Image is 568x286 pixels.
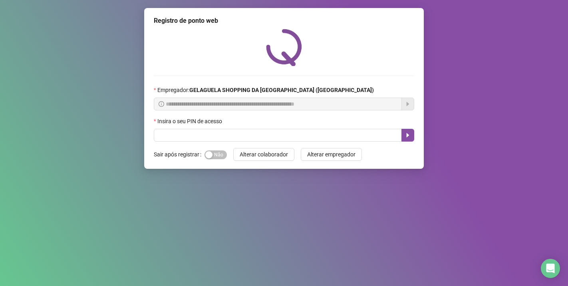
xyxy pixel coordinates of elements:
label: Insira o seu PIN de acesso [154,117,227,126]
label: Sair após registrar [154,148,205,161]
span: info-circle [159,101,164,107]
img: QRPoint [266,29,302,66]
strong: GELAGUELA SHOPPING DA [GEOGRAPHIC_DATA] ([GEOGRAPHIC_DATA]) [189,87,374,93]
span: Alterar empregador [307,150,355,159]
span: Alterar colaborador [240,150,288,159]
div: Registro de ponto web [154,16,414,26]
div: Open Intercom Messenger [541,259,560,278]
button: Alterar colaborador [233,148,294,161]
button: Alterar empregador [301,148,362,161]
span: Empregador : [157,86,374,94]
span: caret-right [405,132,411,138]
